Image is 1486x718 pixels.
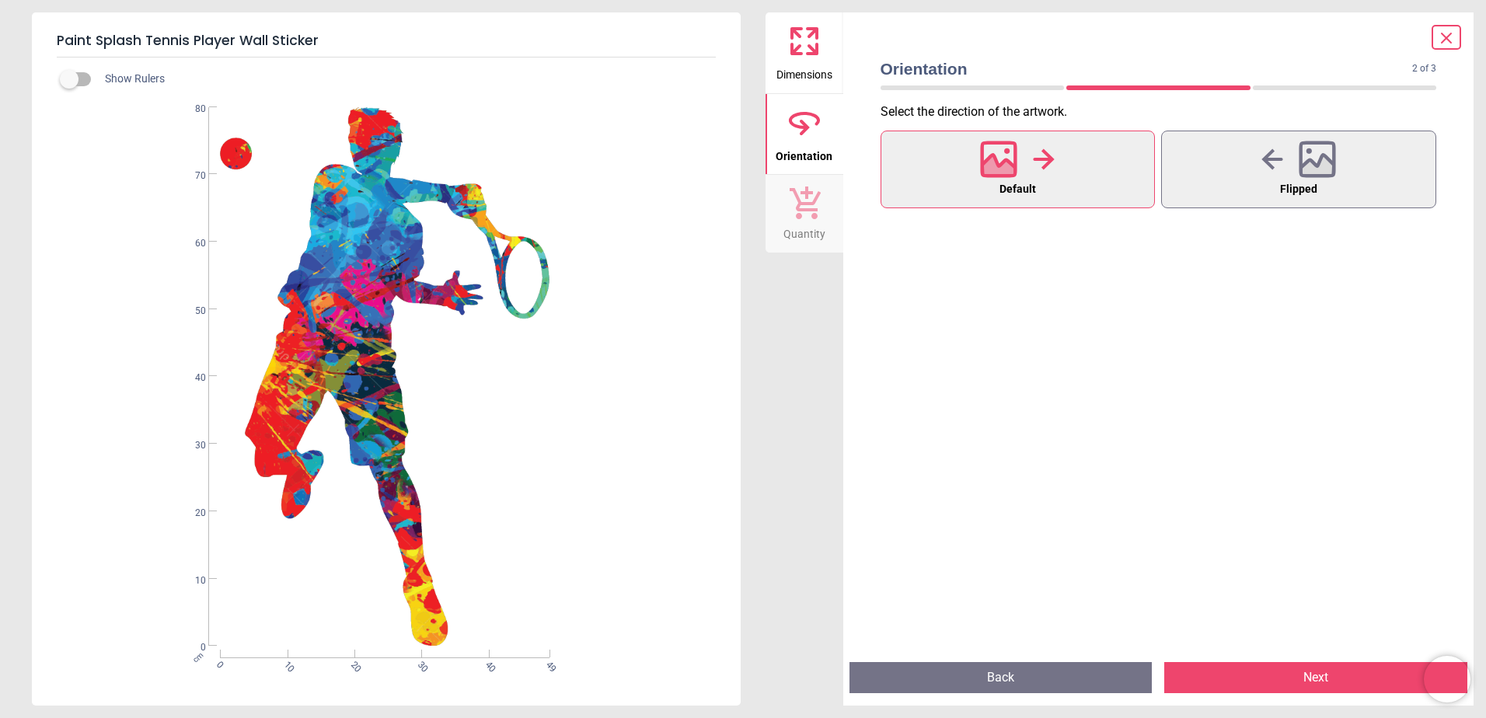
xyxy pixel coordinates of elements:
[766,94,843,175] button: Orientation
[415,659,425,669] span: 30
[176,507,206,520] span: 20
[999,179,1036,200] span: Default
[1280,179,1317,200] span: Flipped
[881,103,1449,120] p: Select the direction of the artwork .
[176,103,206,116] span: 80
[281,659,291,669] span: 10
[213,659,223,669] span: 0
[176,169,206,183] span: 70
[176,237,206,250] span: 60
[176,371,206,385] span: 40
[347,659,358,669] span: 20
[1424,656,1470,702] iframe: Brevo live chat
[881,131,1156,208] button: Default
[766,12,843,93] button: Dimensions
[176,439,206,452] span: 30
[482,659,492,669] span: 40
[1161,131,1436,208] button: Flipped
[881,58,1413,80] span: Orientation
[776,60,832,83] span: Dimensions
[191,650,205,664] span: cm
[57,25,716,58] h5: Paint Splash Tennis Player Wall Sticker
[1412,62,1436,75] span: 2 of 3
[176,305,206,318] span: 50
[542,659,553,669] span: 49
[849,662,1153,693] button: Back
[176,574,206,587] span: 10
[1164,662,1467,693] button: Next
[69,70,741,89] div: Show Rulers
[783,219,825,242] span: Quantity
[766,175,843,253] button: Quantity
[176,641,206,654] span: 0
[776,141,832,165] span: Orientation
